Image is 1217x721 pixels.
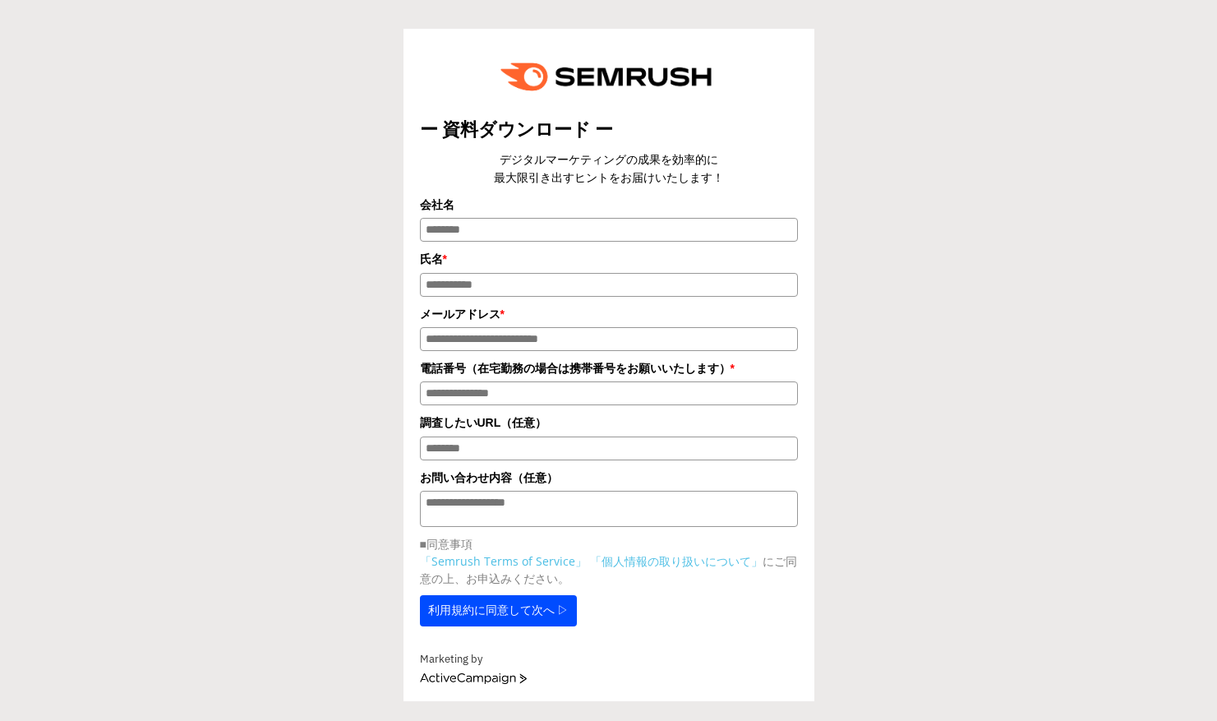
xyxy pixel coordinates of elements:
label: 会社名 [420,196,798,214]
a: 「Semrush Terms of Service」 [420,553,587,569]
center: デジタルマーケティングの成果を効率的に 最大限引き出すヒントをお届けいたします！ [420,150,798,187]
label: お問い合わせ内容（任意） [420,469,798,487]
img: e6a379fe-ca9f-484e-8561-e79cf3a04b3f.png [489,45,729,109]
button: 利用規約に同意して次へ ▷ [420,595,578,626]
label: 電話番号（在宅勤務の場合は携帯番号をお願いいたします） [420,359,798,377]
div: Marketing by [420,651,798,668]
label: メールアドレス [420,305,798,323]
title: ー 資料ダウンロード ー [420,117,798,142]
p: にご同意の上、お申込みください。 [420,552,798,587]
label: 氏名 [420,250,798,268]
p: ■同意事項 [420,535,798,552]
label: 調査したいURL（任意） [420,414,798,432]
a: 「個人情報の取り扱いについて」 [590,553,763,569]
